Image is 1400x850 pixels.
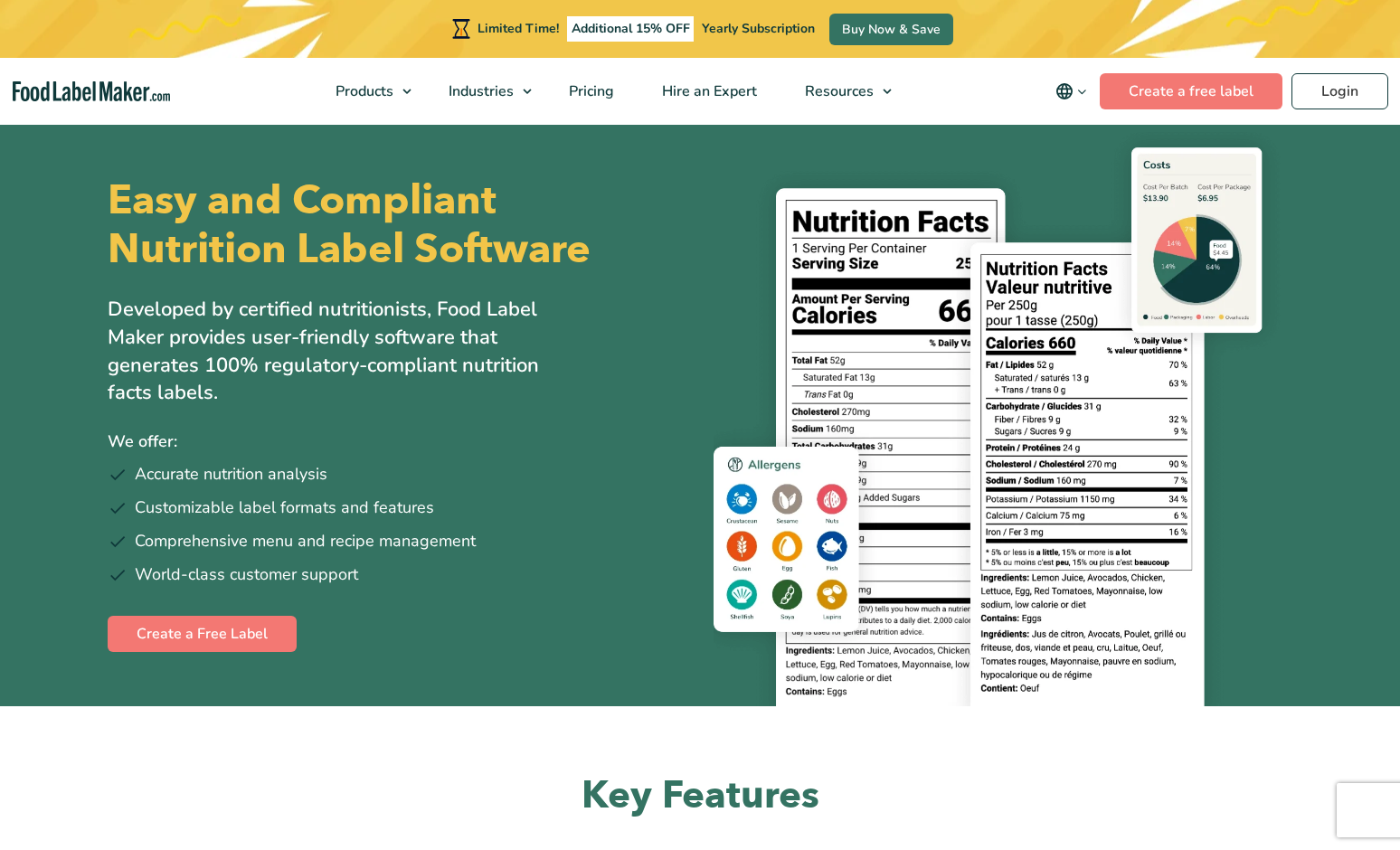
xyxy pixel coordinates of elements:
span: Accurate nutrition analysis [135,462,327,486]
a: Pricing [545,58,634,125]
span: Additional 15% OFF [567,16,695,42]
a: Buy Now & Save [829,14,953,45]
a: Login [1291,73,1388,109]
a: Create a free label [1100,73,1282,109]
span: Pricing [563,81,616,101]
button: Change language [1043,73,1100,109]
span: Yearly Subscription [702,20,815,37]
a: Create a Free Label [108,616,297,652]
span: Products [330,81,395,101]
span: Customizable label formats and features [135,496,434,520]
a: Products [312,58,421,125]
p: Developed by certified nutritionists, Food Label Maker provides user-friendly software that gener... [108,296,578,407]
p: We offer: [108,429,686,455]
h2: Key Features [108,771,1292,821]
a: Resources [781,58,901,125]
span: Limited Time! [478,20,559,37]
a: Hire an Expert [639,58,777,125]
span: Resources [799,81,875,101]
h1: Easy and Compliant Nutrition Label Software [108,176,685,274]
span: World-class customer support [135,562,358,587]
span: Hire an Expert [657,81,759,101]
a: Food Label Maker homepage [13,81,170,102]
span: Comprehensive menu and recipe management [135,529,476,553]
span: Industries [443,81,516,101]
a: Industries [425,58,541,125]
